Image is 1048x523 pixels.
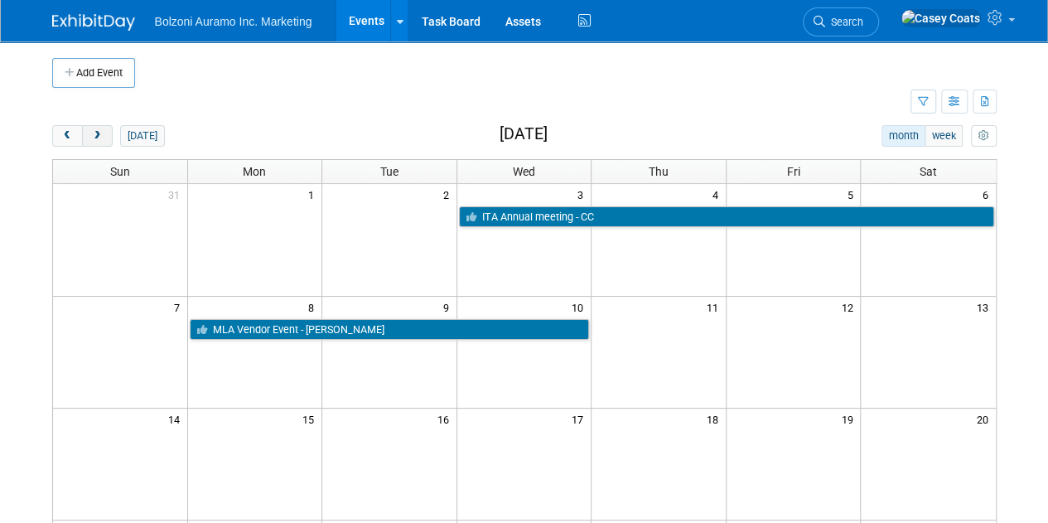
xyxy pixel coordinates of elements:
[981,184,996,205] span: 6
[307,184,321,205] span: 1
[787,165,800,178] span: Fri
[52,58,135,88] button: Add Event
[711,184,726,205] span: 4
[570,409,591,429] span: 17
[301,409,321,429] span: 15
[901,9,981,27] img: Casey Coats
[971,125,996,147] button: myCustomButton
[705,409,726,429] span: 18
[881,125,925,147] button: month
[442,184,456,205] span: 2
[52,125,83,147] button: prev
[825,16,863,28] span: Search
[172,297,187,317] span: 7
[978,131,989,142] i: Personalize Calendar
[190,319,590,341] a: MLA Vendor Event - [PERSON_NAME]
[380,165,398,178] span: Tue
[155,15,312,28] span: Bolzoni Auramo Inc. Marketing
[167,409,187,429] span: 14
[803,7,879,36] a: Search
[570,297,591,317] span: 10
[576,184,591,205] span: 3
[975,409,996,429] span: 20
[243,165,266,178] span: Mon
[82,125,113,147] button: next
[307,297,321,317] span: 8
[120,125,164,147] button: [DATE]
[110,165,130,178] span: Sun
[167,184,187,205] span: 31
[920,165,937,178] span: Sat
[845,184,860,205] span: 5
[975,297,996,317] span: 13
[499,125,547,143] h2: [DATE]
[705,297,726,317] span: 11
[839,409,860,429] span: 19
[442,297,456,317] span: 9
[649,165,669,178] span: Thu
[925,125,963,147] button: week
[513,165,535,178] span: Wed
[52,14,135,31] img: ExhibitDay
[459,206,994,228] a: ITA Annual meeting - CC
[839,297,860,317] span: 12
[436,409,456,429] span: 16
